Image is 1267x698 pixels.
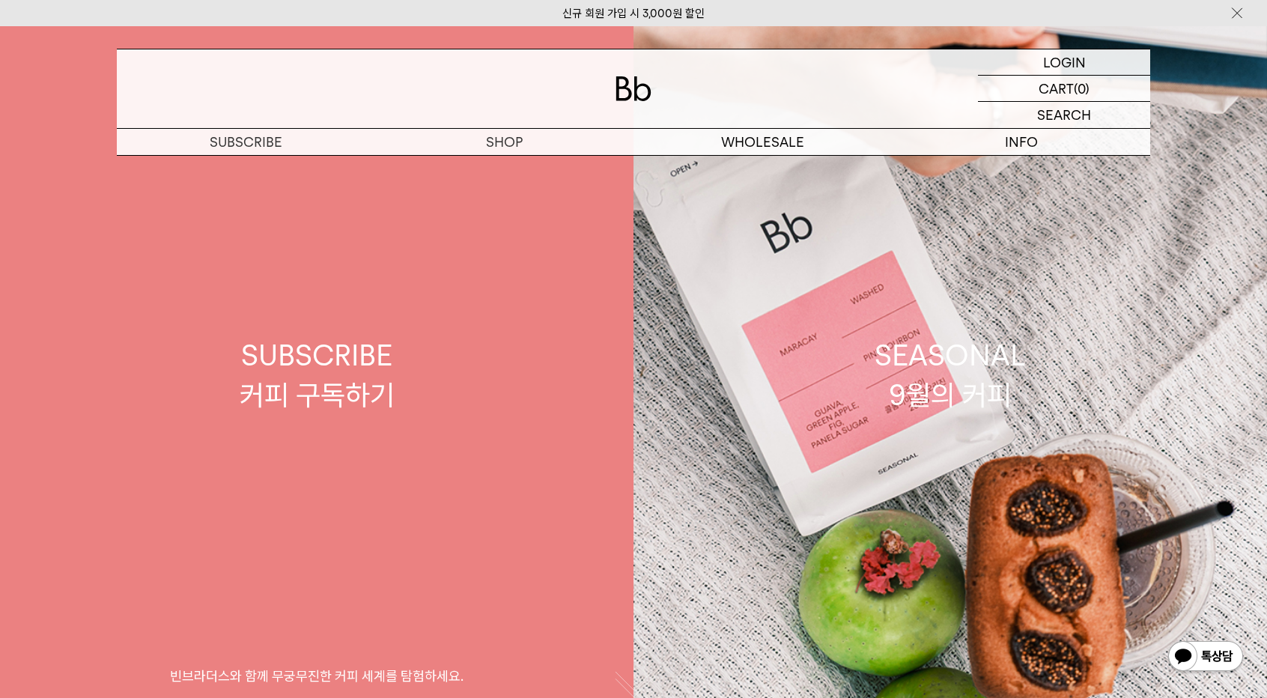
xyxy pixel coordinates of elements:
[1043,49,1086,75] p: LOGIN
[1037,102,1091,128] p: SEARCH
[117,129,375,155] a: SUBSCRIBE
[1039,76,1074,101] p: CART
[978,76,1150,102] a: CART (0)
[633,129,892,155] p: WHOLESALE
[616,76,651,101] img: 로고
[875,336,1026,415] div: SEASONAL 9월의 커피
[1074,76,1090,101] p: (0)
[562,7,705,20] a: 신규 회원 가입 시 3,000원 할인
[240,336,395,415] div: SUBSCRIBE 커피 구독하기
[1167,640,1245,676] img: 카카오톡 채널 1:1 채팅 버튼
[978,49,1150,76] a: LOGIN
[375,129,633,155] a: SHOP
[892,129,1150,155] p: INFO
